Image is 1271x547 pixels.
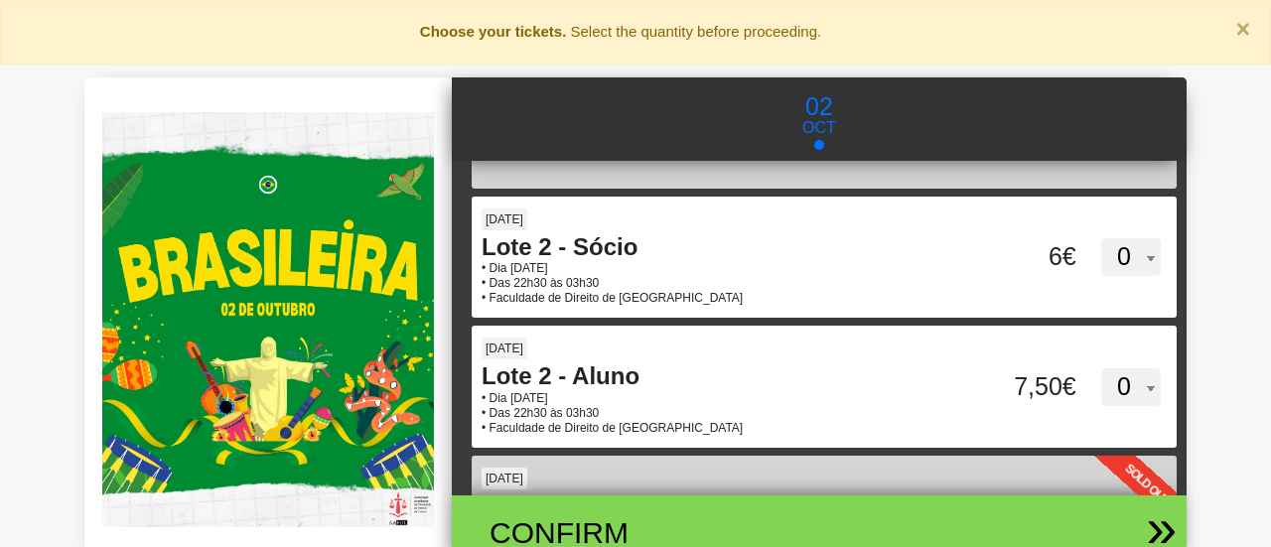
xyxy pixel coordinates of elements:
h4: Bilhete Externo [482,492,981,521]
img: 96531dda3d634d17aea5d9ed72761847.webp [102,112,434,527]
bodyalertmsg: Select the quantity before proceeding. [571,23,822,40]
select: [DATE] Lote 2 - Sócio • Dia [DATE]• Das 22h30 às 03h30• Faculdade de Direito de [GEOGRAPHIC_DATA] 6€ [1101,238,1161,276]
p: Oct [802,116,836,140]
strong: Choose your tickets. [420,23,567,40]
p: 02 [802,88,836,126]
h4: Lote 2 - Aluno [482,362,981,391]
div: 6€ [981,238,1081,276]
p: • Faculdade de Direito de [GEOGRAPHIC_DATA] [482,291,981,306]
h4: Lote 2 - Sócio [482,233,981,262]
p: • Das 22h30 às 03h30 [482,406,981,421]
span: [DATE] [482,208,527,230]
select: [DATE] Lote 2 - Aluno • Dia [DATE]• Das 22h30 às 03h30• Faculdade de Direito de [GEOGRAPHIC_DATA]... [1101,368,1161,406]
p: • Faculdade de Direito de [GEOGRAPHIC_DATA] [482,421,981,436]
div: 7,50€ [981,368,1081,406]
span: [DATE] [482,338,527,359]
span: × [1235,15,1250,43]
p: • Dia [DATE] [482,261,981,276]
span: [DATE] [482,468,527,489]
p: • Dia [DATE] [482,391,981,406]
button: 02 Oct [781,87,857,151]
p: • Das 22h30 às 03h30 [482,276,981,291]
